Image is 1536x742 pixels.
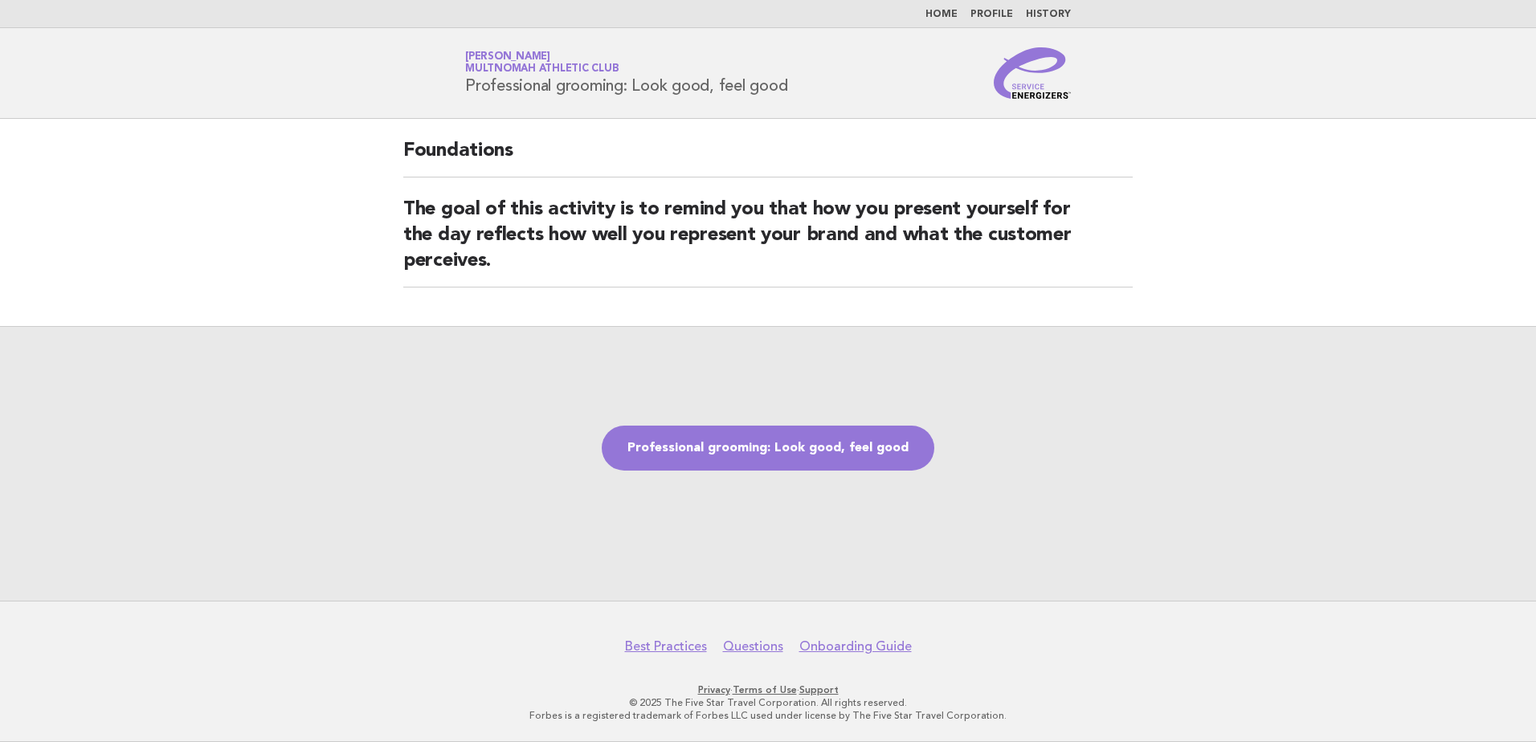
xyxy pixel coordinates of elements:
[994,47,1071,99] img: Service Energizers
[723,638,783,654] a: Questions
[799,684,839,695] a: Support
[970,10,1013,19] a: Profile
[403,141,513,161] strong: Foundations
[733,684,797,695] a: Terms of Use
[276,709,1260,722] p: Forbes is a registered trademark of Forbes LLC used under license by The Five Star Travel Corpora...
[799,638,912,654] a: Onboarding Guide
[925,10,958,19] a: Home
[276,696,1260,709] p: © 2025 The Five Star Travel Corporation. All rights reserved.
[465,51,619,74] a: [PERSON_NAME]Multnomah Athletic Club
[276,683,1260,696] p: · ·
[698,684,730,695] a: Privacy
[465,64,619,75] span: Multnomah Athletic Club
[403,200,1071,271] strong: The goal of this activity is to remind you that how you present yourself for the day reflects how...
[465,52,787,94] h1: Professional grooming: Look good, feel good
[1026,10,1071,19] a: History
[625,638,707,654] a: Best Practices
[602,426,934,471] a: Professional grooming: Look good, feel good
